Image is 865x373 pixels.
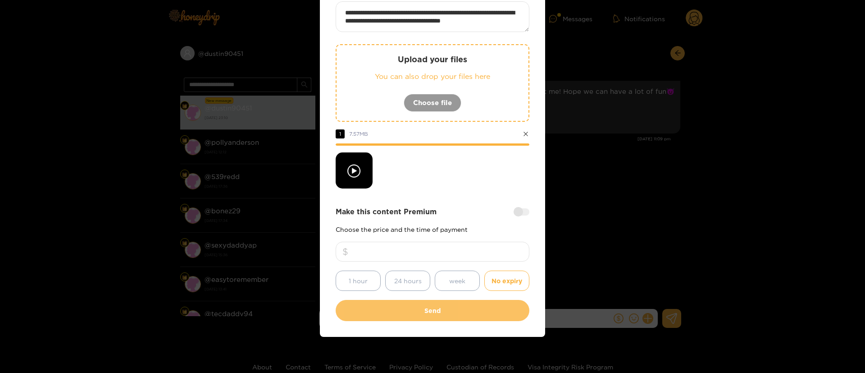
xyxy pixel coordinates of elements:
p: Choose the price and the time of payment [336,226,529,233]
span: week [449,276,465,286]
button: No expiry [484,271,529,291]
span: No expiry [492,276,522,286]
span: 24 hours [394,276,422,286]
p: Upload your files [355,54,510,64]
span: 1 hour [349,276,368,286]
button: Send [336,300,529,321]
button: Choose file [404,94,461,112]
button: week [435,271,480,291]
strong: Make this content Premium [336,207,437,217]
span: 1 [336,129,345,138]
span: 7.57 MB [349,131,368,137]
button: 24 hours [385,271,430,291]
button: 1 hour [336,271,381,291]
p: You can also drop your files here [355,71,510,82]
